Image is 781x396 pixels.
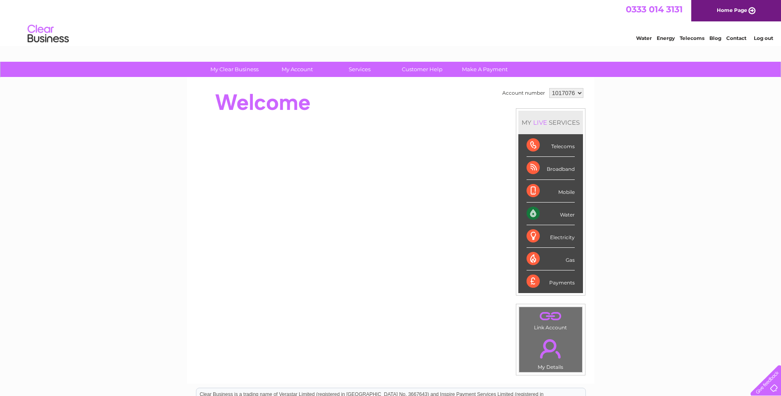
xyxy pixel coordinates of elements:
[527,157,575,179] div: Broadband
[521,309,580,324] a: .
[527,248,575,270] div: Gas
[527,270,575,293] div: Payments
[200,62,268,77] a: My Clear Business
[196,5,585,40] div: Clear Business is a trading name of Verastar Limited (registered in [GEOGRAPHIC_DATA] No. 3667643...
[388,62,456,77] a: Customer Help
[518,111,583,134] div: MY SERVICES
[527,134,575,157] div: Telecoms
[326,62,394,77] a: Services
[636,35,652,41] a: Water
[754,35,773,41] a: Log out
[519,307,583,333] td: Link Account
[680,35,704,41] a: Telecoms
[726,35,746,41] a: Contact
[451,62,519,77] a: Make A Payment
[626,4,683,14] a: 0333 014 3131
[500,86,547,100] td: Account number
[657,35,675,41] a: Energy
[521,334,580,363] a: .
[527,180,575,203] div: Mobile
[527,225,575,248] div: Electricity
[27,21,69,47] img: logo.png
[263,62,331,77] a: My Account
[527,203,575,225] div: Water
[532,119,549,126] div: LIVE
[709,35,721,41] a: Blog
[519,332,583,373] td: My Details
